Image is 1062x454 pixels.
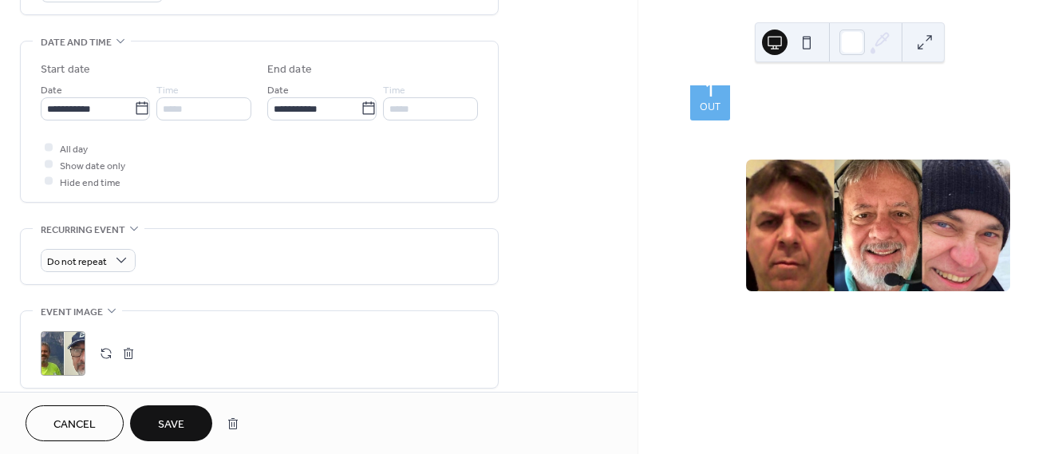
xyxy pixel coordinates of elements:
button: Cancel [26,405,124,441]
span: Time [383,81,405,98]
span: Recurring event [41,222,125,239]
button: Save [130,405,212,441]
div: ; [41,331,85,376]
div: ​ [746,132,759,152]
span: Do not repeat [47,252,107,270]
div: End date [267,61,312,78]
span: Hide end time [60,174,120,191]
span: Time [156,81,179,98]
span: Event image [41,304,103,321]
span: Date and time [41,34,112,51]
span: Date [267,81,289,98]
div: 1 [705,79,716,99]
div: Start date [41,61,90,78]
div: out [700,102,721,113]
span: Show date only [60,157,125,174]
span: Save [158,416,184,433]
span: All day [60,140,88,157]
a: Veja os perfis em [GEOGRAPHIC_DATA]. [765,134,974,149]
span: Date [41,81,62,98]
span: Cancel [53,416,96,433]
div: ​ [746,113,759,132]
span: [DATE] - [DATE] [765,113,847,132]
